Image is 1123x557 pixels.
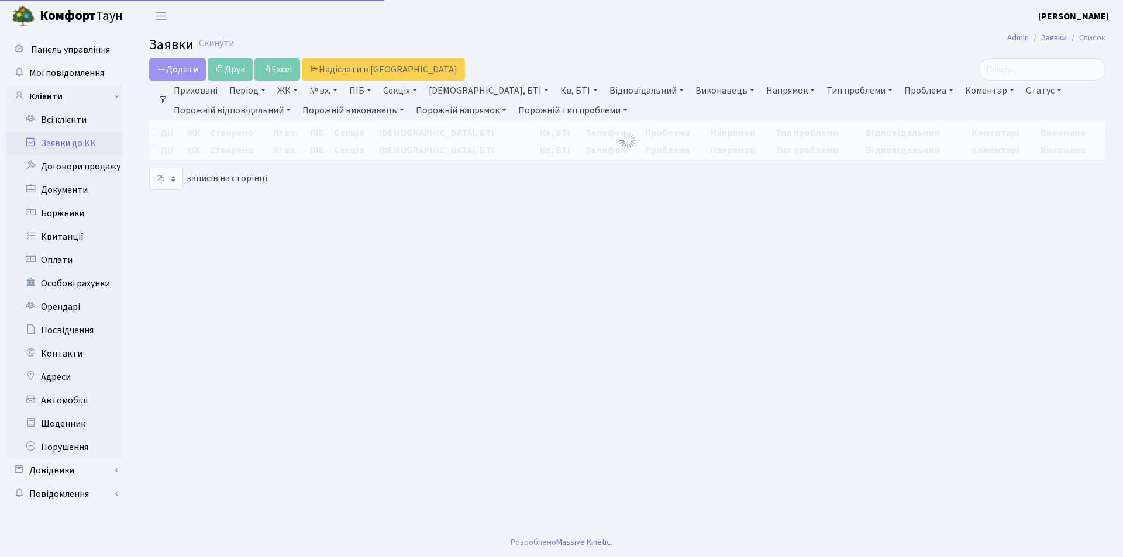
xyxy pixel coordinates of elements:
a: Додати [149,58,206,81]
a: Порожній тип проблеми [514,101,632,120]
a: Admin [1007,32,1029,44]
button: Переключити навігацію [146,6,175,26]
a: Кв, БТІ [556,81,602,101]
a: Клієнти [6,85,123,108]
a: Панель управління [6,38,123,61]
span: Мої повідомлення [29,67,104,79]
a: Коментар [960,81,1019,101]
span: Заявки [149,34,194,55]
a: № вх. [305,81,342,101]
a: Орендарі [6,295,123,319]
a: Надіслати в [GEOGRAPHIC_DATA] [302,58,465,81]
a: Проблема [900,81,958,101]
a: Повідомлення [6,482,123,506]
a: ЖК [273,81,302,101]
b: Комфорт [40,6,96,25]
a: Адреси [6,365,123,389]
a: Відповідальний [605,81,688,101]
a: Порушення [6,435,123,459]
a: Massive Kinetic [556,536,611,548]
a: [DEMOGRAPHIC_DATA], БТІ [424,81,553,101]
nav: breadcrumb [990,26,1123,50]
a: Контакти [6,342,123,365]
li: Список [1067,32,1105,44]
a: Оплати [6,248,123,272]
a: Тип проблеми [822,81,897,101]
a: Довідники [6,459,123,482]
a: Квитанції [6,225,123,248]
a: Статус [1021,81,1066,101]
label: записів на сторінці [149,168,267,190]
a: Порожній напрямок [411,101,511,120]
img: logo.png [12,5,35,28]
a: [PERSON_NAME] [1038,9,1109,23]
a: Період [225,81,270,101]
span: Додати [157,63,198,76]
a: Мої повідомлення [6,61,123,85]
a: Секція [378,81,422,101]
a: Excel [254,58,300,81]
a: Скинути [199,38,234,49]
a: Напрямок [762,81,819,101]
a: Заявки [1041,32,1067,44]
a: ПІБ [345,81,376,101]
a: Особові рахунки [6,272,123,295]
a: Документи [6,178,123,202]
span: Таун [40,6,123,26]
a: Посвідчення [6,319,123,342]
a: Виконавець [691,81,759,101]
select: записів на сторінці [149,168,183,190]
a: Щоденник [6,412,123,435]
span: Панель управління [31,43,110,56]
a: Друк [208,58,253,81]
a: Боржники [6,202,123,225]
b: [PERSON_NAME] [1038,10,1109,23]
div: Розроблено . [511,536,612,549]
a: Всі клієнти [6,108,123,132]
a: Договори продажу [6,155,123,178]
a: Порожній відповідальний [169,101,295,120]
img: Обробка... [618,131,637,150]
a: Заявки до КК [6,132,123,155]
a: Порожній виконавець [298,101,409,120]
input: Пошук... [979,58,1105,81]
a: Автомобілі [6,389,123,412]
a: Приховані [169,81,222,101]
